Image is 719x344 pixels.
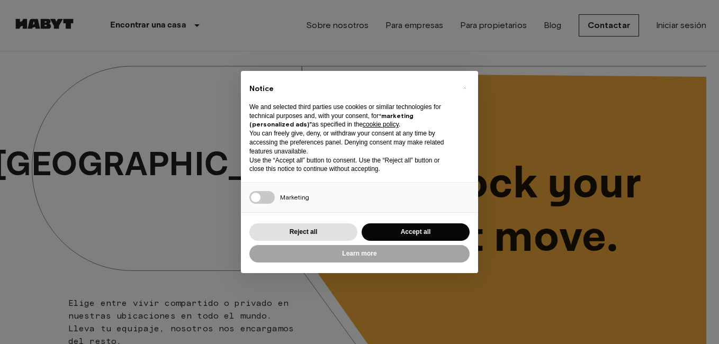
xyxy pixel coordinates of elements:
[456,79,473,96] button: Close this notice
[362,223,470,241] button: Accept all
[249,103,453,129] p: We and selected third parties use cookies or similar technologies for technical purposes and, wit...
[249,156,453,174] p: Use the “Accept all” button to consent. Use the “Reject all” button or close this notice to conti...
[249,245,470,262] button: Learn more
[249,129,453,156] p: You can freely give, deny, or withdraw your consent at any time by accessing the preferences pane...
[363,121,399,128] a: cookie policy
[280,193,309,201] span: Marketing
[463,82,466,94] span: ×
[249,223,357,241] button: Reject all
[249,84,453,94] h2: Notice
[249,112,414,129] strong: “marketing (personalized ads)”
